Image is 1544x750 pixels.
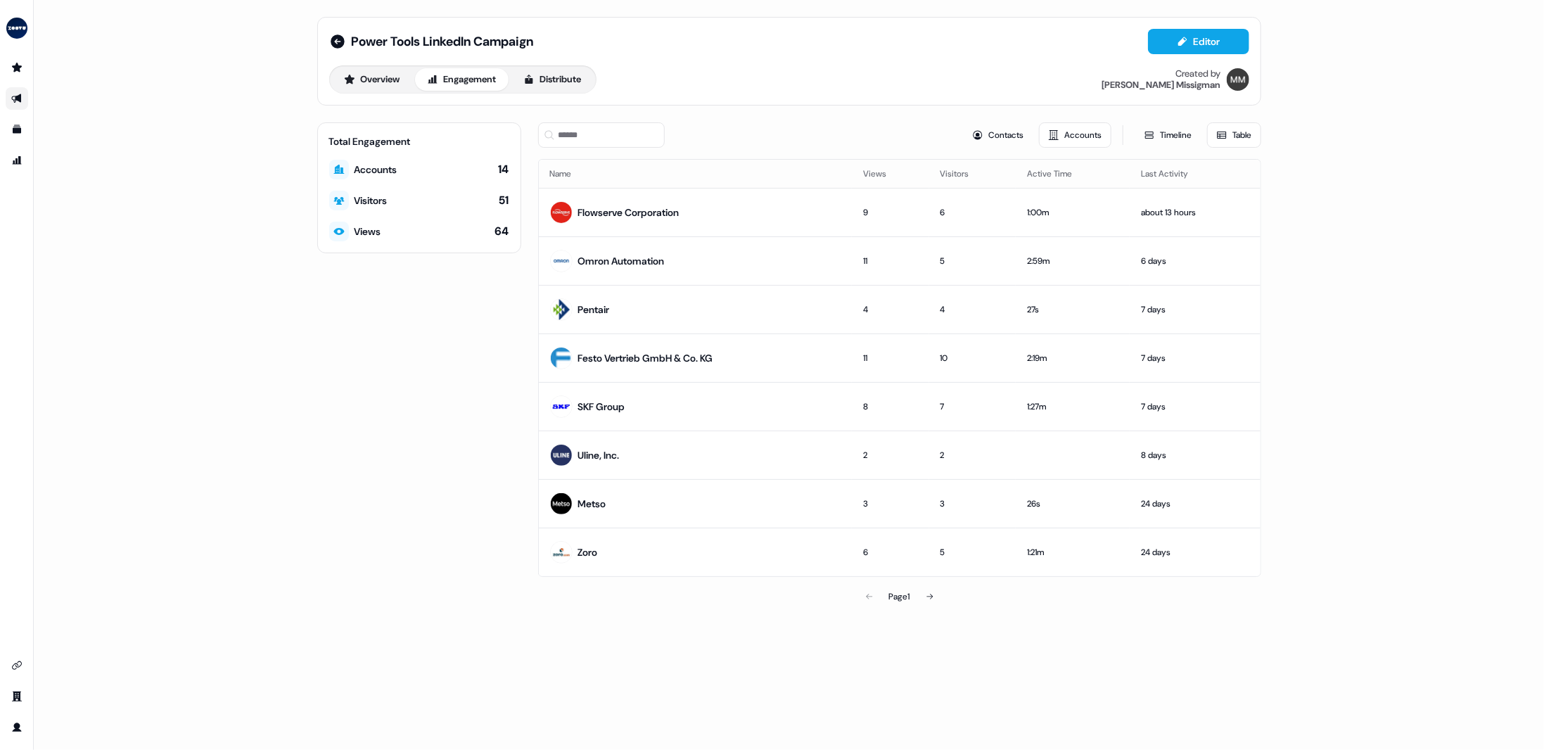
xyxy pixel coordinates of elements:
[1227,68,1249,91] img: Morgan
[415,68,509,91] button: Engagement
[940,205,1004,220] div: 6
[1027,400,1118,414] div: 1:27m
[578,303,610,317] div: Pentair
[6,56,28,79] a: Go to prospects
[539,160,853,188] th: Name
[1135,122,1201,148] button: Timeline
[1027,497,1118,511] div: 26s
[940,448,1004,462] div: 2
[863,303,918,317] div: 4
[940,351,1004,365] div: 10
[355,193,388,208] div: Visitors
[1141,448,1249,462] div: 8 days
[1130,160,1261,188] th: Last Activity
[1141,400,1249,414] div: 7 days
[863,254,918,268] div: 11
[578,254,665,268] div: Omron Automation
[6,87,28,110] a: Go to outbound experience
[511,68,594,91] button: Distribute
[1148,36,1249,51] a: Editor
[578,545,598,559] div: Zoro
[6,654,28,677] a: Go to integrations
[863,497,918,511] div: 3
[332,68,412,91] button: Overview
[863,351,918,365] div: 11
[578,351,713,365] div: Festo Vertrieb GmbH & Co. KG
[329,134,509,148] div: Total Engagement
[1141,303,1249,317] div: 7 days
[863,448,918,462] div: 2
[963,122,1033,148] button: Contacts
[499,193,509,208] div: 51
[940,254,1004,268] div: 5
[1141,497,1249,511] div: 24 days
[1039,122,1111,148] button: Accounts
[863,545,918,559] div: 6
[352,33,534,50] span: Power Tools LinkedIn Campaign
[863,400,918,414] div: 8
[1148,29,1249,54] button: Editor
[929,160,1016,188] th: Visitors
[1141,351,1249,365] div: 7 days
[889,590,910,604] div: Page 1
[578,448,620,462] div: Uline, Inc.
[6,118,28,141] a: Go to templates
[495,224,509,239] div: 64
[1141,205,1249,220] div: about 13 hours
[1207,122,1261,148] button: Table
[499,162,509,177] div: 14
[1176,68,1221,80] div: Created by
[355,224,381,239] div: Views
[6,716,28,739] a: Go to profile
[1027,254,1118,268] div: 2:59m
[940,497,1004,511] div: 3
[1027,303,1118,317] div: 27s
[940,400,1004,414] div: 7
[6,685,28,708] a: Go to team
[578,205,680,220] div: Flowserve Corporation
[578,400,625,414] div: SKF Group
[852,160,929,188] th: Views
[1141,545,1249,559] div: 24 days
[940,545,1004,559] div: 5
[1141,254,1249,268] div: 6 days
[940,303,1004,317] div: 4
[1016,160,1130,188] th: Active Time
[578,497,606,511] div: Metso
[1102,80,1221,91] div: [PERSON_NAME] Missigman
[6,149,28,172] a: Go to attribution
[863,205,918,220] div: 9
[1027,205,1118,220] div: 1:00m
[355,163,397,177] div: Accounts
[1027,545,1118,559] div: 1:21m
[1027,351,1118,365] div: 2:19m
